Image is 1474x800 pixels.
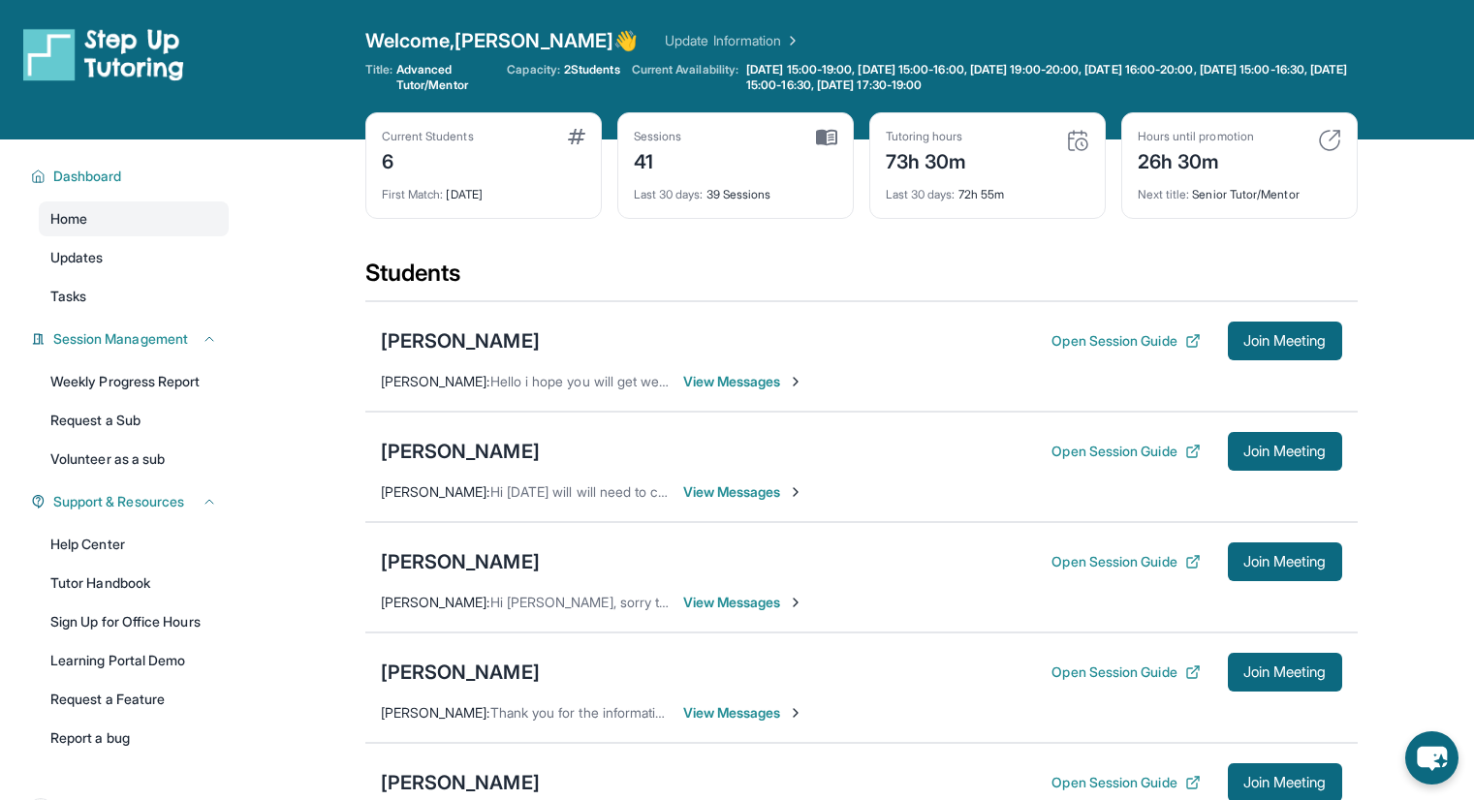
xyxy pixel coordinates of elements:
[665,31,800,50] a: Update Information
[365,27,639,54] span: Welcome, [PERSON_NAME] 👋
[46,329,217,349] button: Session Management
[1243,335,1327,347] span: Join Meeting
[39,279,229,314] a: Tasks
[632,62,738,93] span: Current Availability:
[1243,556,1327,568] span: Join Meeting
[1243,777,1327,788] span: Join Meeting
[39,364,229,399] a: Weekly Progress Report
[381,704,490,721] span: [PERSON_NAME] :
[886,187,956,201] span: Last 30 days :
[634,144,682,175] div: 41
[634,175,837,202] div: 39 Sessions
[50,248,104,267] span: Updates
[1051,662,1200,682] button: Open Session Guide
[53,492,184,511] span: Support & Resources
[1138,129,1254,144] div: Hours until promotion
[788,705,803,721] img: Chevron-Right
[490,594,1219,610] span: Hi [PERSON_NAME], sorry to hear that and hope you get well soon. No worries, we can wait til you ...
[381,438,540,465] div: [PERSON_NAME]
[1228,322,1342,360] button: Join Meeting
[382,187,444,201] span: First Match :
[1051,552,1200,571] button: Open Session Guide
[39,442,229,477] a: Volunteer as a sub
[39,201,229,236] a: Home
[1066,129,1089,152] img: card
[382,129,474,144] div: Current Students
[1051,773,1200,792] button: Open Session Guide
[53,167,122,186] span: Dashboard
[742,62,1357,93] a: [DATE] 15:00-19:00, [DATE] 15:00-16:00, [DATE] 19:00-20:00, [DATE] 16:00-20:00, [DATE] 15:00-16:3...
[490,483,690,500] span: Hi [DATE] will will need to cancel
[382,175,585,202] div: [DATE]
[683,482,804,502] span: View Messages
[683,703,804,723] span: View Messages
[39,604,229,639] a: Sign Up for Office Hours
[396,62,495,93] span: Advanced Tutor/Mentor
[365,62,392,93] span: Title:
[23,27,184,81] img: logo
[53,329,188,349] span: Session Management
[39,240,229,275] a: Updates
[365,258,1358,300] div: Students
[816,129,837,146] img: card
[683,593,804,612] span: View Messages
[683,372,804,391] span: View Messages
[50,287,86,306] span: Tasks
[1138,187,1190,201] span: Next title :
[1405,731,1458,785] button: chat-button
[381,659,540,686] div: [PERSON_NAME]
[490,373,869,389] span: Hello i hope you will get well soon let me know when you can
[381,769,540,796] div: [PERSON_NAME]
[788,374,803,389] img: Chevron-Right
[381,327,540,354] div: [PERSON_NAME]
[1138,144,1254,175] div: 26h 30m
[1228,653,1342,692] button: Join Meeting
[39,527,229,562] a: Help Center
[634,129,682,144] div: Sessions
[568,129,585,144] img: card
[46,492,217,511] button: Support & Resources
[1243,666,1327,678] span: Join Meeting
[490,704,1360,721] span: Thank you for the information. [PERSON_NAME] wants to continue with you so let me know when you c...
[381,548,540,575] div: [PERSON_NAME]
[39,403,229,438] a: Request a Sub
[886,129,967,144] div: Tutoring hours
[39,566,229,600] a: Tutor Handbook
[381,483,490,500] span: [PERSON_NAME] :
[886,144,967,175] div: 73h 30m
[39,682,229,717] a: Request a Feature
[564,62,620,77] span: 2 Students
[634,187,704,201] span: Last 30 days :
[1051,442,1200,461] button: Open Session Guide
[46,167,217,186] button: Dashboard
[381,373,490,389] span: [PERSON_NAME] :
[507,62,560,77] span: Capacity:
[39,643,229,678] a: Learning Portal Demo
[886,175,1089,202] div: 72h 55m
[1051,331,1200,351] button: Open Session Guide
[39,721,229,755] a: Report a bug
[781,31,800,50] img: Chevron Right
[1228,542,1342,581] button: Join Meeting
[1138,175,1341,202] div: Senior Tutor/Mentor
[50,209,87,229] span: Home
[381,594,490,610] span: [PERSON_NAME] :
[788,595,803,610] img: Chevron-Right
[1318,129,1341,152] img: card
[382,144,474,175] div: 6
[788,484,803,500] img: Chevron-Right
[1228,432,1342,471] button: Join Meeting
[746,62,1353,93] span: [DATE] 15:00-19:00, [DATE] 15:00-16:00, [DATE] 19:00-20:00, [DATE] 16:00-20:00, [DATE] 15:00-16:3...
[1243,446,1327,457] span: Join Meeting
